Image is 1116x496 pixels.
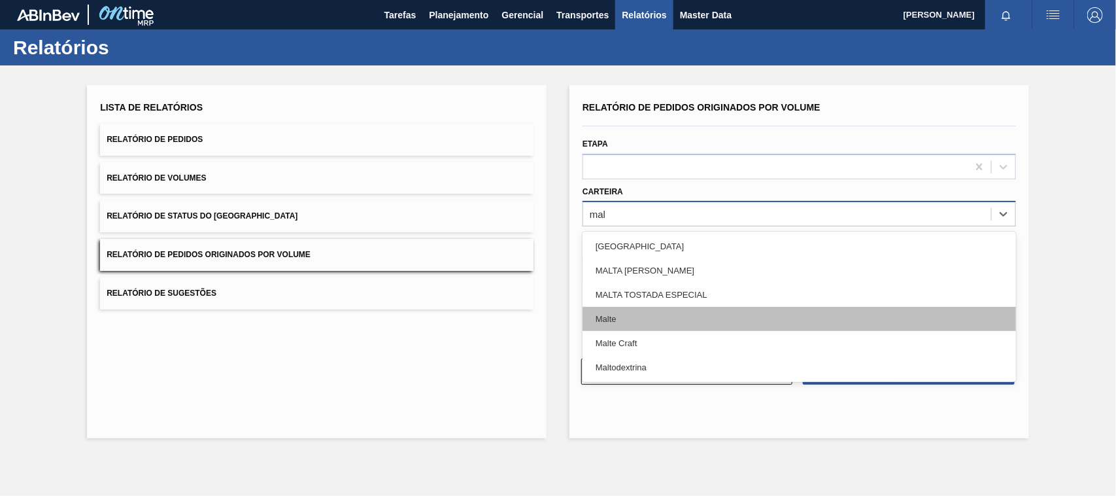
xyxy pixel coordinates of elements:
label: Carteira [583,187,623,196]
label: Etapa [583,139,608,149]
span: Relatório de Pedidos Originados por Volume [583,102,820,113]
div: [GEOGRAPHIC_DATA] [583,234,1016,258]
span: Tarefas [384,7,416,23]
div: MALTA [PERSON_NAME] [583,258,1016,283]
span: Transportes [556,7,609,23]
span: Relatório de Pedidos Originados por Volume [107,250,311,259]
span: Relatórios [622,7,666,23]
button: Relatório de Pedidos [100,124,533,156]
div: Maltodextrina [583,355,1016,380]
div: Malte [583,307,1016,331]
span: Relatório de Pedidos [107,135,203,144]
img: userActions [1045,7,1061,23]
h1: Relatórios [13,40,245,55]
span: Lista de Relatórios [100,102,203,113]
span: Relatório de Status do [GEOGRAPHIC_DATA] [107,211,297,221]
button: Limpar [581,359,792,385]
div: Malte Craft [583,331,1016,355]
span: Planejamento [429,7,488,23]
button: Relatório de Pedidos Originados por Volume [100,239,533,271]
img: TNhmsLtSVTkK8tSr43FrP2fwEKptu5GPRR3wAAAABJRU5ErkJggg== [17,9,80,21]
span: Master Data [680,7,732,23]
span: Relatório de Sugestões [107,289,216,298]
button: Relatório de Volumes [100,162,533,194]
button: Relatório de Status do [GEOGRAPHIC_DATA] [100,200,533,232]
button: Relatório de Sugestões [100,277,533,310]
img: Logout [1087,7,1103,23]
span: Relatório de Volumes [107,173,206,183]
button: Notificações [985,6,1027,24]
span: Gerencial [502,7,544,23]
div: MALTA TOSTADA ESPECIAL [583,283,1016,307]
